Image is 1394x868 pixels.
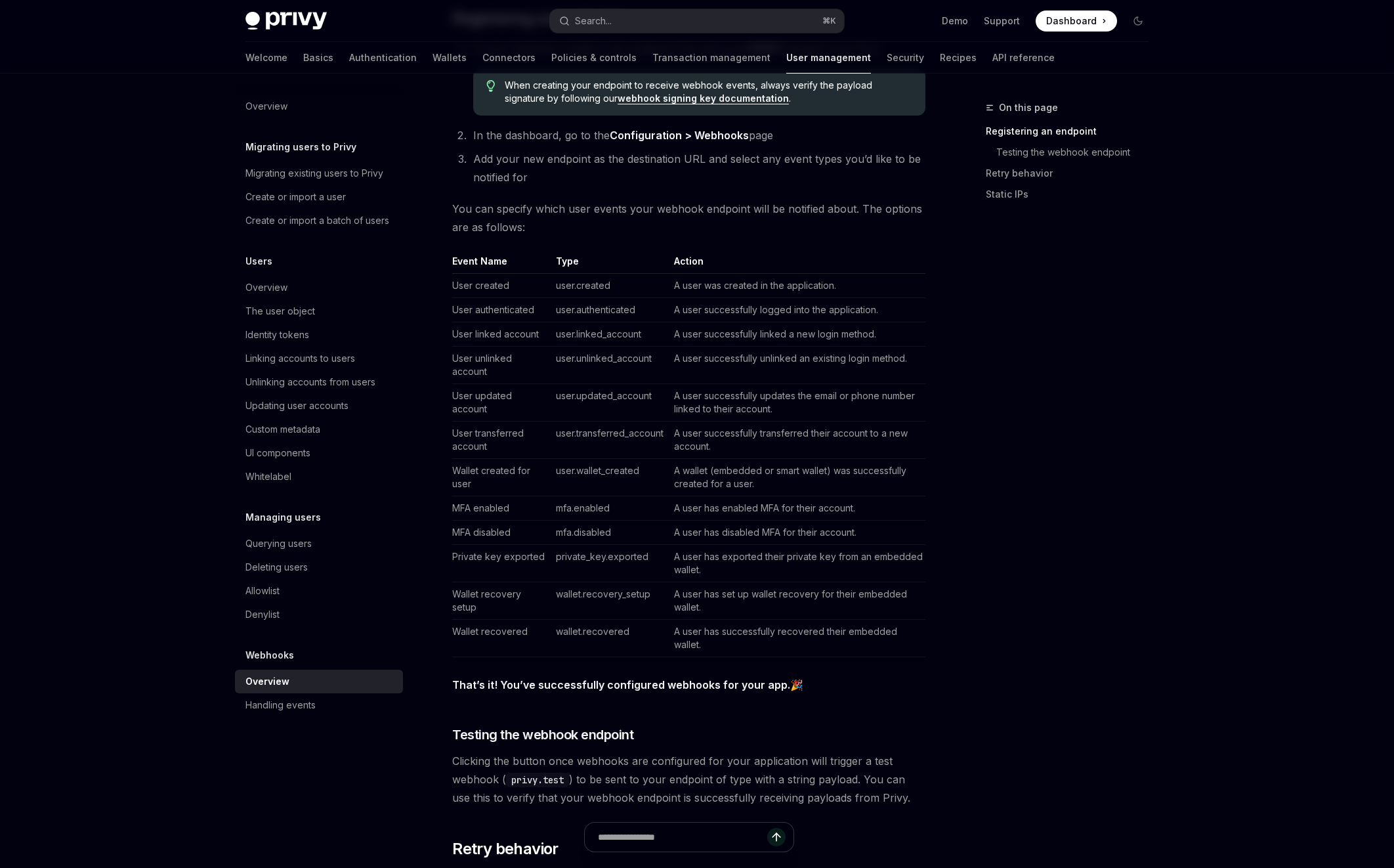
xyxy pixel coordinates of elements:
td: A user successfully logged into the application. [669,298,925,322]
td: MFA enabled [452,496,551,521]
a: Support [984,14,1020,28]
button: Send message [767,828,786,846]
a: webhook signing key documentation [618,93,789,104]
th: Type [551,255,669,274]
td: Private key exported [452,545,551,582]
h5: Webhooks [245,647,294,663]
div: Allowlist [245,583,280,599]
div: Deleting users [245,559,308,575]
td: MFA disabled [452,521,551,545]
span: Dashboard [1046,14,1097,28]
th: Action [669,255,925,274]
strong: Configuration > Webhooks [610,129,749,142]
td: User updated account [452,384,551,422]
div: Create or import a user [245,189,346,205]
a: Create or import a user [235,185,403,209]
a: Authentication [349,42,417,74]
div: Updating user accounts [245,398,348,414]
td: mfa.disabled [551,521,669,545]
code: privy.test [506,773,569,787]
div: Querying users [245,536,312,552]
td: A user has successfully recovered their embedded wallet. [669,620,925,657]
a: Identity tokens [235,323,403,347]
a: Linking accounts to users [235,347,403,370]
span: Add your new endpoint as the destination URL and select any event types you’d like to be notified... [473,152,921,184]
div: Identity tokens [245,327,309,343]
td: A user successfully updates the email or phone number linked to their account. [669,384,925,422]
a: Allowlist [235,579,403,603]
a: Testing the webhook endpoint [986,142,1159,163]
div: Search... [575,13,612,29]
td: A user successfully transferred their account to a new account. [669,422,925,459]
div: Overview [245,98,287,114]
td: A user has set up wallet recovery for their embedded wallet. [669,582,925,620]
a: Demo [942,14,968,28]
div: Unlinking accounts from users [245,374,375,390]
span: In the dashboard, go to the page [473,129,773,142]
a: API reference [992,42,1055,74]
td: user.transferred_account [551,422,669,459]
button: Open search [550,9,844,33]
th: Event Name [452,255,551,274]
td: User authenticated [452,298,551,322]
a: Wallets [433,42,467,74]
span: Clicking the button once webhooks are configured for your application will trigger a test webhook... [452,752,925,807]
svg: Tip [486,80,496,92]
td: Wallet recovered [452,620,551,657]
td: user.updated_account [551,384,669,422]
a: Overview [235,670,403,693]
a: UI components [235,441,403,465]
td: wallet.recovered [551,620,669,657]
td: wallet.recovery_setup [551,582,669,620]
td: A user has exported their private key from an embedded wallet. [669,545,925,582]
div: Denylist [245,607,280,622]
a: Transaction management [652,42,771,74]
div: Migrating existing users to Privy [245,165,383,181]
a: Querying users [235,532,403,555]
a: Static IPs [986,184,1159,205]
td: A user has disabled MFA for their account. [669,521,925,545]
button: Toggle dark mode [1128,11,1149,32]
h5: Migrating users to Privy [245,139,356,155]
td: User created [452,274,551,298]
td: private_key.exported [551,545,669,582]
td: mfa.enabled [551,496,669,521]
input: Ask a question... [598,823,767,852]
a: Denylist [235,603,403,626]
a: Overview [235,276,403,299]
td: User transferred account [452,422,551,459]
span: On this page [999,100,1058,116]
a: Overview [235,95,403,118]
span: Testing the webhook endpoint [452,726,633,744]
td: Wallet recovery setup [452,582,551,620]
a: The user object [235,299,403,323]
div: The user object [245,303,315,319]
a: Dashboard [1036,11,1117,32]
td: Wallet created for user [452,459,551,496]
a: Unlinking accounts from users [235,370,403,394]
span: ⌘ K [822,16,836,26]
td: user.created [551,274,669,298]
img: dark logo [245,12,327,30]
a: Whitelabel [235,465,403,488]
td: A user successfully unlinked an existing login method. [669,347,925,384]
div: Handling events [245,697,316,713]
a: User management [786,42,871,74]
a: Recipes [940,42,977,74]
div: Create or import a batch of users [245,213,389,228]
strong: That’s it! You’ve successfully configured webhooks for your app. [452,678,790,691]
span: When creating your endpoint to receive webhook events, always verify the payload signature by fol... [505,79,912,105]
a: Create or import a batch of users [235,209,403,232]
td: A wallet (embedded or smart wallet) was successfully created for a user. [669,459,925,496]
div: Custom metadata [245,422,320,437]
td: A user successfully linked a new login method. [669,322,925,347]
td: A user was created in the application. [669,274,925,298]
a: Retry behavior [986,163,1159,184]
a: Basics [303,42,333,74]
h5: Users [245,253,272,269]
a: Deleting users [235,555,403,579]
td: user.wallet_created [551,459,669,496]
a: Custom metadata [235,418,403,441]
a: Policies & controls [551,42,637,74]
div: UI components [245,445,310,461]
